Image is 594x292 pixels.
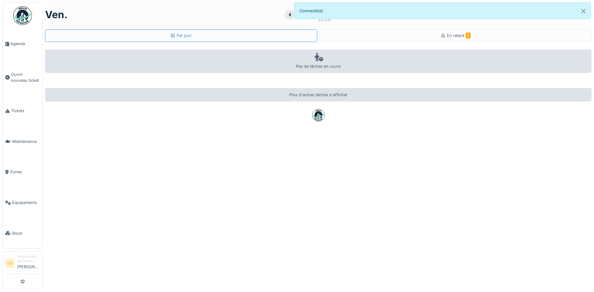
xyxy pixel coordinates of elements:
span: Tickets [11,108,40,114]
div: Par jour [170,33,192,39]
div: Plus d'autres tâches à afficher [45,88,591,102]
h1: ven. [45,9,68,21]
a: LG Responsable technicien[PERSON_NAME] [5,254,40,274]
a: Ouvrir nouveau ticket [3,59,42,96]
li: [PERSON_NAME] [17,254,40,272]
div: Responsable technicien [17,254,40,264]
button: Close [576,3,591,19]
span: Agenda [10,41,40,47]
span: Maintenance [12,138,40,144]
a: Agenda [3,29,42,59]
span: Ouvrir nouveau ticket [11,71,40,83]
a: Tickets [3,96,42,126]
span: 0 [466,33,471,39]
a: Stock [3,218,42,248]
img: Badge_color-CXgf-gQk.svg [13,6,32,25]
a: Zones [3,157,42,187]
a: Équipements [3,187,42,218]
span: Zones [10,169,40,175]
li: LG [5,258,15,268]
span: En retard [447,33,471,38]
span: Équipements [12,200,40,206]
div: 2025 [318,16,331,23]
div: Connecté(e). [294,3,591,19]
span: Stock [12,230,40,236]
div: Pas de tâches en cours [45,50,591,73]
a: Maintenance [3,126,42,157]
img: badge-BVDL4wpA.svg [312,109,325,122]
